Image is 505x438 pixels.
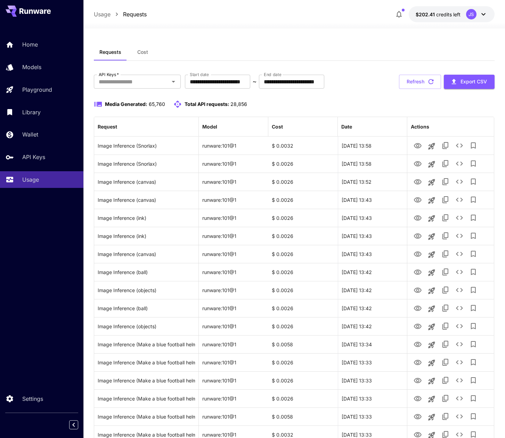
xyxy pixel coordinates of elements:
button: View [411,156,425,171]
div: runware:101@1 [199,407,268,425]
div: $ 0.0026 [268,263,338,281]
button: See details [453,247,466,261]
button: See details [453,301,466,315]
button: Launch in playground [425,392,439,406]
div: runware:101@1 [199,191,268,209]
div: $ 0.0026 [268,353,338,371]
nav: breadcrumb [94,10,147,18]
button: Launch in playground [425,175,439,189]
button: Copy TaskUUID [439,193,453,207]
button: Add to library [466,229,480,243]
div: runware:101@1 [199,137,268,155]
button: Copy TaskUUID [439,229,453,243]
p: Models [22,63,41,71]
p: Usage [94,10,111,18]
button: Add to library [466,373,480,387]
div: runware:101@1 [199,245,268,263]
button: See details [453,373,466,387]
button: Launch in playground [425,356,439,370]
p: API Keys [22,153,45,161]
div: 26 Sep, 2025 13:43 [338,191,407,209]
button: View [411,301,425,315]
button: Copy TaskUUID [439,319,453,333]
div: $ 0.0026 [268,245,338,263]
div: $ 0.0026 [268,371,338,389]
p: Wallet [22,130,38,139]
button: Add to library [466,175,480,189]
button: Add to library [466,157,480,171]
button: Copy TaskUUID [439,301,453,315]
div: $ 0.0026 [268,227,338,245]
div: Click to copy prompt [98,173,195,191]
div: $ 0.0026 [268,281,338,299]
button: Launch in playground [425,230,439,243]
button: See details [453,319,466,333]
button: View [411,265,425,279]
div: 26 Sep, 2025 13:42 [338,281,407,299]
button: Add to library [466,301,480,315]
button: Collapse sidebar [69,420,78,429]
button: Add to library [466,355,480,369]
button: Add to library [466,410,480,423]
button: Launch in playground [425,338,439,352]
div: Click to copy prompt [98,137,195,155]
button: View [411,373,425,387]
div: Click to copy prompt [98,408,195,425]
div: 26 Sep, 2025 13:58 [338,155,407,173]
button: See details [453,391,466,405]
button: Launch in playground [425,212,439,225]
button: Launch in playground [425,193,439,207]
button: Copy TaskUUID [439,247,453,261]
button: Add to library [466,283,480,297]
button: Launch in playground [425,266,439,280]
div: runware:101@1 [199,155,268,173]
div: Click to copy prompt [98,227,195,245]
button: View [411,192,425,207]
p: Home [22,40,38,49]
button: View [411,229,425,243]
button: Launch in playground [425,320,439,334]
button: Copy TaskUUID [439,283,453,297]
button: Launch in playground [425,139,439,153]
div: JS [466,9,477,19]
div: 26 Sep, 2025 13:33 [338,407,407,425]
div: 26 Sep, 2025 13:42 [338,317,407,335]
span: $202.41 [416,11,436,17]
button: Open [169,77,178,86]
button: Export CSV [444,75,495,89]
div: $ 0.0026 [268,191,338,209]
button: See details [453,211,466,225]
button: Add to library [466,139,480,152]
div: runware:101@1 [199,335,268,353]
div: runware:101@1 [199,317,268,335]
button: Launch in playground [425,302,439,316]
button: View [411,391,425,405]
button: Add to library [466,319,480,333]
p: Usage [22,175,39,184]
label: Start date [190,72,209,77]
button: View [411,319,425,333]
div: $ 0.0058 [268,335,338,353]
div: Click to copy prompt [98,155,195,173]
span: 65,760 [149,101,165,107]
div: runware:101@1 [199,209,268,227]
div: Click to copy prompt [98,209,195,227]
a: Requests [123,10,147,18]
button: View [411,355,425,369]
div: 26 Sep, 2025 13:34 [338,335,407,353]
button: See details [453,355,466,369]
label: End date [264,72,281,77]
div: Collapse sidebar [74,419,83,431]
button: Add to library [466,337,480,351]
div: Click to copy prompt [98,263,195,281]
div: runware:101@1 [199,263,268,281]
div: $202.4084 [416,11,461,18]
button: Add to library [466,193,480,207]
div: 26 Sep, 2025 13:43 [338,227,407,245]
div: Click to copy prompt [98,372,195,389]
button: Copy TaskUUID [439,157,453,171]
div: $ 0.0026 [268,209,338,227]
div: 26 Sep, 2025 13:33 [338,371,407,389]
button: See details [453,337,466,351]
